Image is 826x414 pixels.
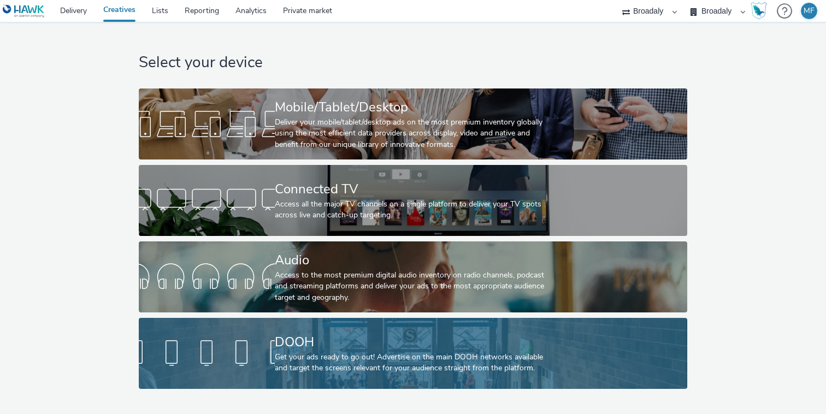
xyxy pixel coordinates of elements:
[139,241,687,312] a: AudioAccess to the most premium digital audio inventory on radio channels, podcast and streaming ...
[751,2,767,20] img: Hawk Academy
[275,117,547,150] div: Deliver your mobile/tablet/desktop ads on the most premium inventory globally using the most effi...
[751,2,771,20] a: Hawk Academy
[139,88,687,159] a: Mobile/Tablet/DesktopDeliver your mobile/tablet/desktop ads on the most premium inventory globall...
[3,4,45,18] img: undefined Logo
[275,98,547,117] div: Mobile/Tablet/Desktop
[275,352,547,374] div: Get your ads ready to go out! Advertise on the main DOOH networks available and target the screen...
[275,199,547,221] div: Access all the major TV channels on a single platform to deliver your TV spots across live and ca...
[139,52,687,73] h1: Select your device
[275,270,547,303] div: Access to the most premium digital audio inventory on radio channels, podcast and streaming platf...
[275,333,547,352] div: DOOH
[275,251,547,270] div: Audio
[139,318,687,389] a: DOOHGet your ads ready to go out! Advertise on the main DOOH networks available and target the sc...
[139,165,687,236] a: Connected TVAccess all the major TV channels on a single platform to deliver your TV spots across...
[275,180,547,199] div: Connected TV
[804,3,815,19] div: MF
